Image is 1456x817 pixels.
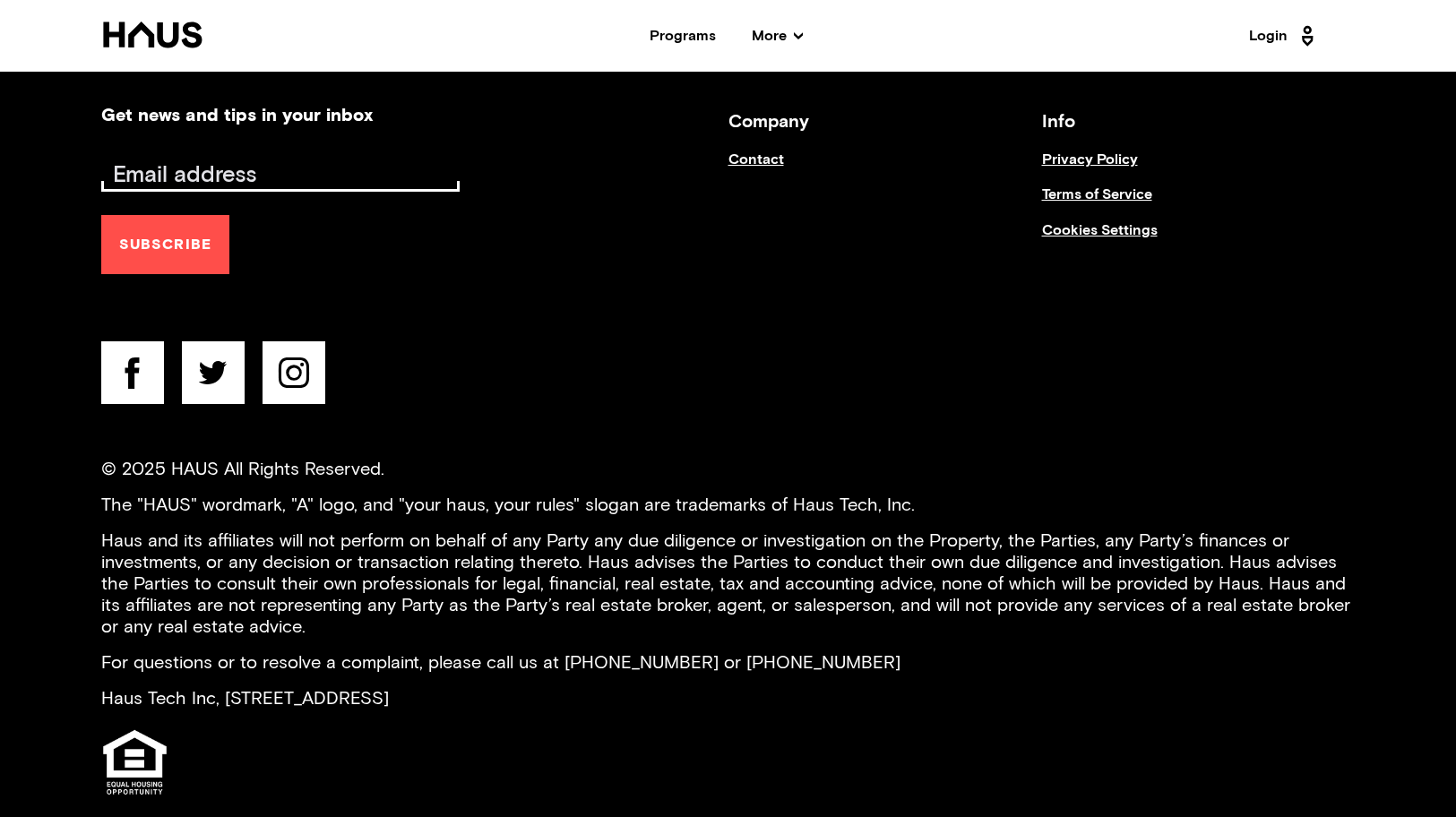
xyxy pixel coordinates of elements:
[1042,222,1356,257] a: Cookies Settings
[101,688,1356,709] p: Haus Tech Inc, [STREET_ADDRESS]
[101,494,1356,516] p: The "HAUS" wordmark, "A" logo, and "your haus, your rules" slogan are trademarks of Haus Tech, Inc.
[182,341,245,414] a: twitter
[101,215,230,274] button: Subscribe
[752,29,803,43] span: More
[101,107,373,125] h2: Get news and tips in your inbox
[650,29,716,43] a: Programs
[263,341,325,414] a: instagram
[106,163,460,188] input: Email address
[101,341,164,414] a: facebook
[101,727,168,799] img: Equal Housing Opportunity
[101,652,1356,674] p: For questions or to resolve a complaint, please call us at [PHONE_NUMBER] or [PHONE_NUMBER]
[728,151,1042,186] a: Contact
[728,107,1042,138] h3: Company
[1042,186,1356,221] a: Terms of Service
[101,530,1356,638] p: Haus and its affiliates will not perform on behalf of any Party any due diligence or investigatio...
[1249,21,1319,50] a: Login
[101,459,1356,480] p: © 2025 HAUS All Rights Reserved.
[1042,151,1356,186] a: Privacy Policy
[1042,107,1356,138] h3: Info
